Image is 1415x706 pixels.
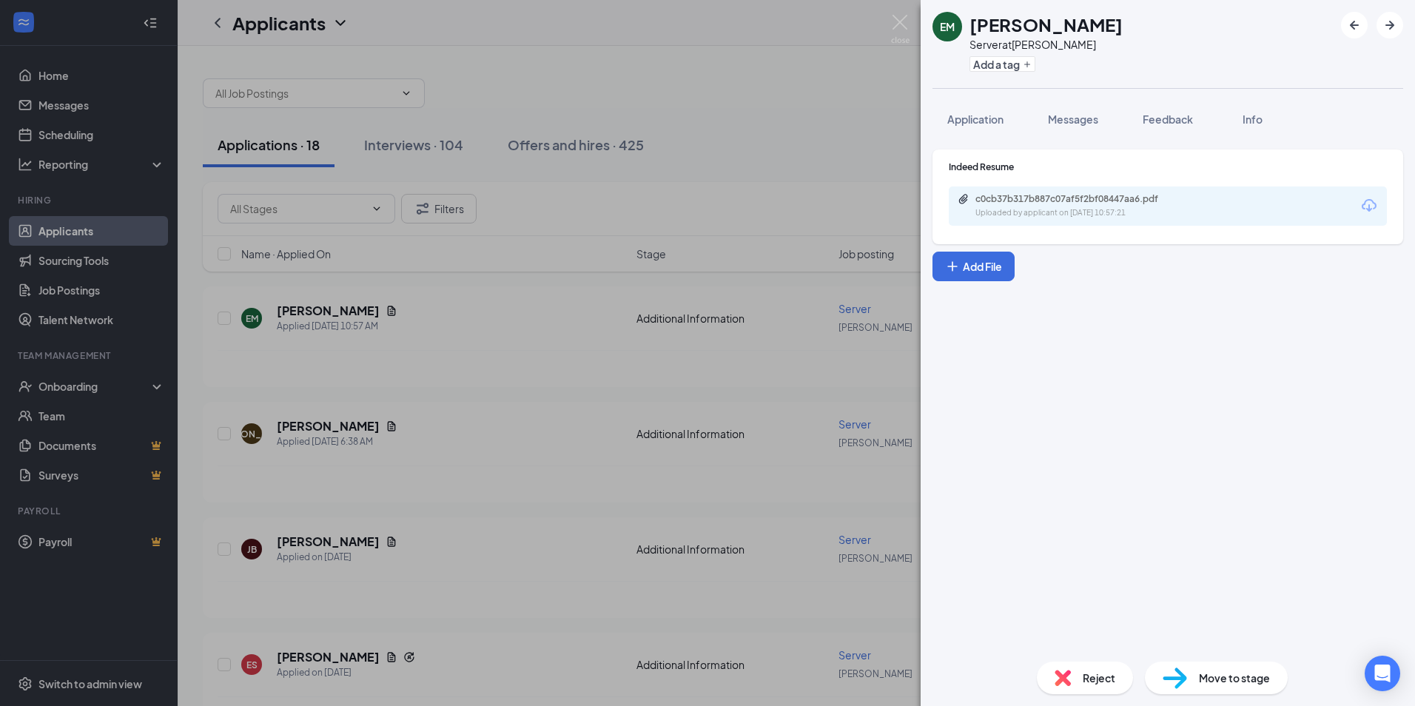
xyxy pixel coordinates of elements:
div: Open Intercom Messenger [1365,656,1400,691]
button: PlusAdd a tag [969,56,1035,72]
div: Server at [PERSON_NAME] [969,37,1123,52]
svg: Plus [1023,60,1032,69]
button: ArrowRight [1377,12,1403,38]
div: c0cb37b317b887c07af5f2bf08447aa6.pdf [975,193,1183,205]
svg: Paperclip [958,193,969,205]
span: Info [1243,112,1263,126]
button: ArrowLeftNew [1341,12,1368,38]
span: Messages [1048,112,1098,126]
svg: Download [1360,197,1378,215]
a: Paperclipc0cb37b317b887c07af5f2bf08447aa6.pdfUploaded by applicant on [DATE] 10:57:21 [958,193,1197,219]
span: Application [947,112,1004,126]
button: Add FilePlus [932,252,1015,281]
div: Uploaded by applicant on [DATE] 10:57:21 [975,207,1197,219]
svg: ArrowRight [1381,16,1399,34]
span: Feedback [1143,112,1193,126]
h1: [PERSON_NAME] [969,12,1123,37]
div: EM [940,19,955,34]
div: Indeed Resume [949,161,1387,173]
svg: ArrowLeftNew [1345,16,1363,34]
svg: Plus [945,259,960,274]
span: Move to stage [1199,670,1270,686]
span: Reject [1083,670,1115,686]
